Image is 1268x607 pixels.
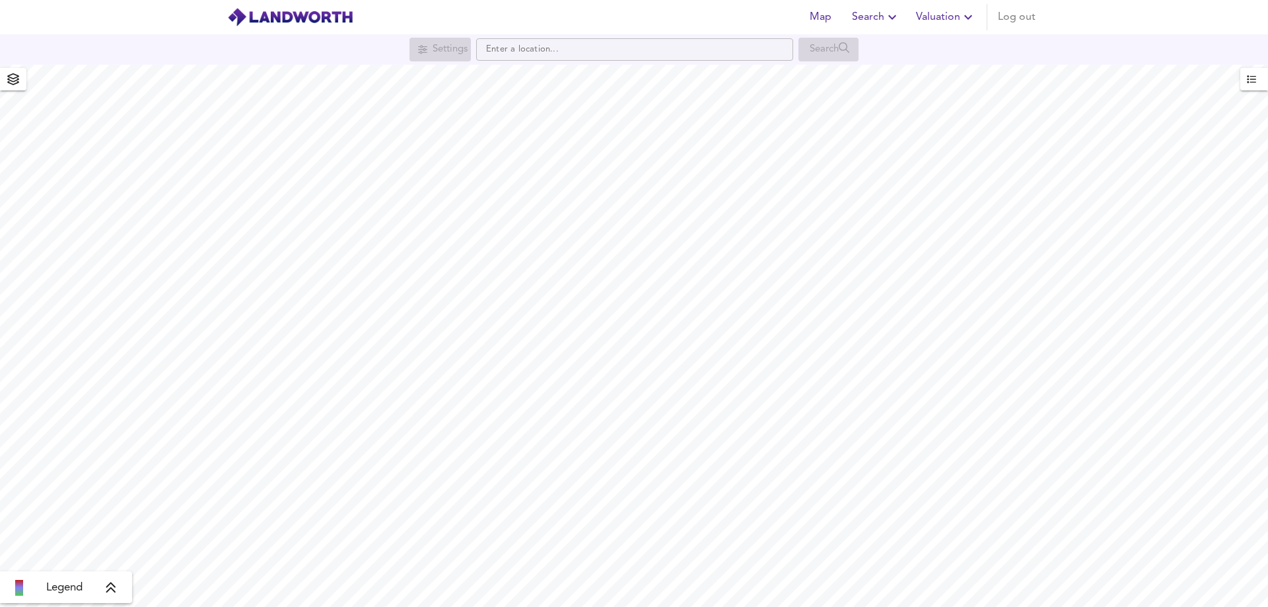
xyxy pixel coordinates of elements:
[993,4,1041,30] button: Log out
[798,38,859,61] div: Search for a location first or explore the map
[911,4,981,30] button: Valuation
[998,8,1036,26] span: Log out
[227,7,353,27] img: logo
[799,4,841,30] button: Map
[852,8,900,26] span: Search
[409,38,471,61] div: Search for a location first or explore the map
[916,8,976,26] span: Valuation
[46,580,83,596] span: Legend
[847,4,905,30] button: Search
[476,38,793,61] input: Enter a location...
[804,8,836,26] span: Map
